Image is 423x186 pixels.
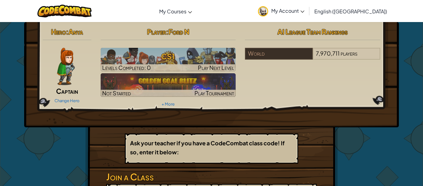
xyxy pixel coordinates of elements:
[277,27,348,36] span: AI League Team Rankings
[316,50,340,57] span: 7,970,711
[101,73,236,97] a: Not StartedPlay Tournament
[166,27,168,36] span: :
[156,3,195,20] a: My Courses
[255,1,307,21] a: My Account
[341,50,357,57] span: players
[101,48,236,71] img: CS1
[101,49,236,63] h3: CS1
[51,27,66,36] span: Hero
[101,73,236,97] img: Golden Goal
[130,139,285,156] b: Ask your teacher if you have a CodeCombat class code! If so, enter it below:
[102,89,131,97] span: Not Started
[101,48,236,71] a: Play Next Level
[194,89,234,97] span: Play Tournament
[311,3,390,20] a: English ([GEOGRAPHIC_DATA])
[271,7,304,14] span: My Account
[314,8,387,15] span: English ([GEOGRAPHIC_DATA])
[68,27,83,36] span: Anya
[106,170,317,184] h3: Join a Class
[55,98,80,103] a: Change Hero
[245,54,380,61] a: World7,970,711players
[162,102,175,107] a: + More
[258,6,268,16] img: avatar
[159,8,186,15] span: My Courses
[102,64,151,71] span: Levels Completed: 0
[147,27,166,36] span: Player
[57,48,75,85] img: captain-pose.png
[245,48,312,60] div: World
[168,27,189,36] span: Ford N
[66,27,68,36] span: :
[56,87,78,95] span: Captain
[198,64,234,71] span: Play Next Level
[37,5,92,17] img: CodeCombat logo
